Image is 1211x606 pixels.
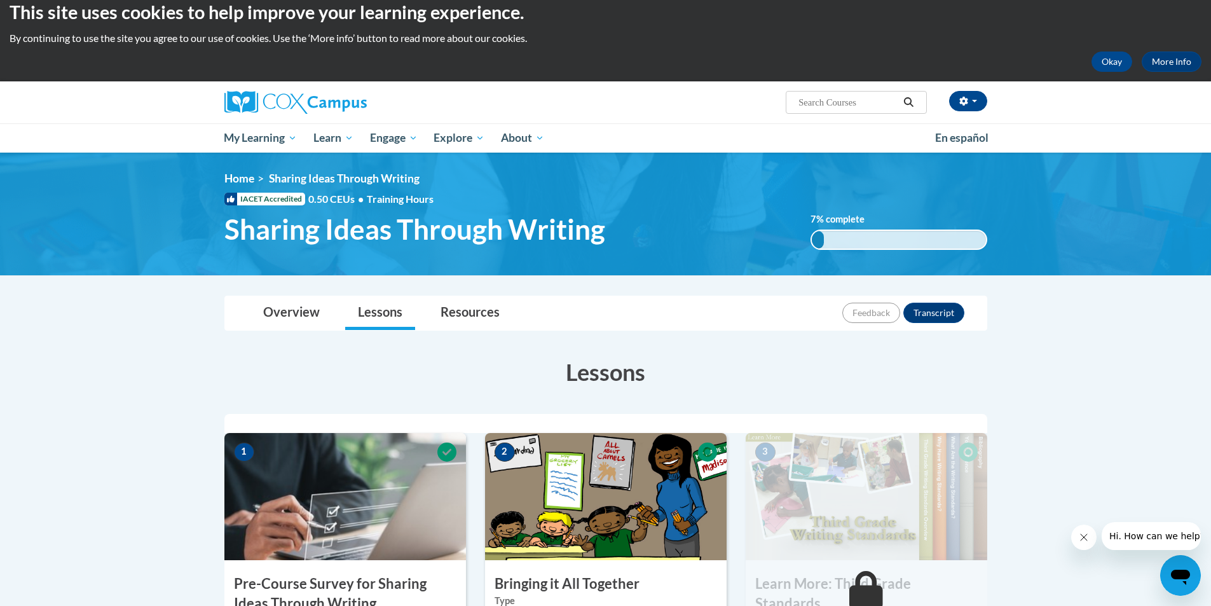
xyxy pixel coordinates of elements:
[812,231,824,249] div: 7%
[313,130,353,146] span: Learn
[216,123,306,153] a: My Learning
[485,433,727,560] img: Course Image
[362,123,426,153] a: Engage
[903,303,964,323] button: Transcript
[224,91,466,114] a: Cox Campus
[501,130,544,146] span: About
[425,123,493,153] a: Explore
[935,131,989,144] span: En español
[1142,52,1201,72] a: More Info
[1102,522,1201,550] iframe: Message from company
[308,192,367,206] span: 0.50 CEUs
[224,130,297,146] span: My Learning
[10,31,1201,45] p: By continuing to use the site you agree to our use of cookies. Use the ‘More info’ button to read...
[927,125,997,151] a: En español
[345,296,415,330] a: Lessons
[428,296,512,330] a: Resources
[811,212,884,226] label: % complete
[224,172,254,185] a: Home
[1091,52,1132,72] button: Okay
[269,172,420,185] span: Sharing Ideas Through Writing
[224,212,605,246] span: Sharing Ideas Through Writing
[224,193,305,205] span: IACET Accredited
[495,443,515,462] span: 2
[842,303,900,323] button: Feedback
[434,130,484,146] span: Explore
[949,91,987,111] button: Account Settings
[367,193,434,205] span: Training Hours
[224,433,466,560] img: Course Image
[358,193,364,205] span: •
[234,443,254,462] span: 1
[1160,555,1201,596] iframe: Button to launch messaging window
[797,95,899,110] input: Search Courses
[1071,525,1097,550] iframe: Close message
[205,123,1006,153] div: Main menu
[224,91,367,114] img: Cox Campus
[485,574,727,594] h3: Bringing it All Together
[899,95,918,110] button: Search
[305,123,362,153] a: Learn
[811,214,816,224] span: 7
[250,296,332,330] a: Overview
[755,443,776,462] span: 3
[493,123,552,153] a: About
[370,130,418,146] span: Engage
[224,356,987,388] h3: Lessons
[746,433,987,560] img: Course Image
[8,9,103,19] span: Hi. How can we help?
